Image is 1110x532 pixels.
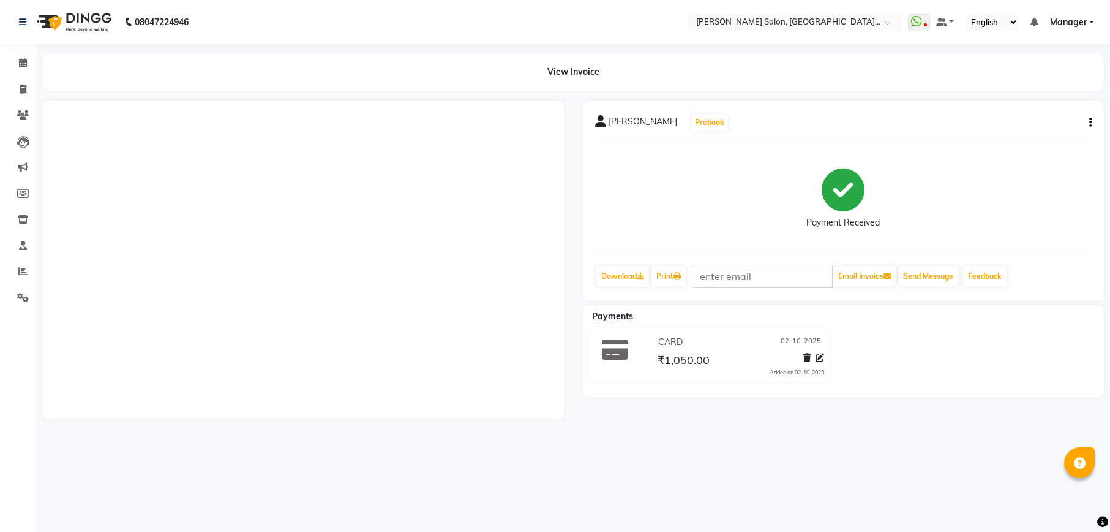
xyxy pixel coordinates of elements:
a: Download [596,266,649,287]
button: Prebook [692,114,727,131]
a: Print [651,266,686,287]
span: ₹1,050.00 [658,353,710,370]
button: Send Message [898,266,958,287]
div: View Invoice [43,53,1104,91]
input: enter email [692,265,833,288]
span: CARD [658,336,683,349]
div: Added on 02-10-2025 [770,368,824,377]
b: 08047224946 [135,5,189,39]
a: Feedback [963,266,1007,287]
div: Payment Received [806,216,880,229]
span: Payments [592,311,633,322]
button: Email Invoice [833,266,896,287]
img: logo [31,5,115,39]
span: 02-10-2025 [781,336,821,349]
span: Manager [1050,16,1087,29]
span: [PERSON_NAME] [609,115,677,132]
iframe: chat widget [1059,483,1098,520]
